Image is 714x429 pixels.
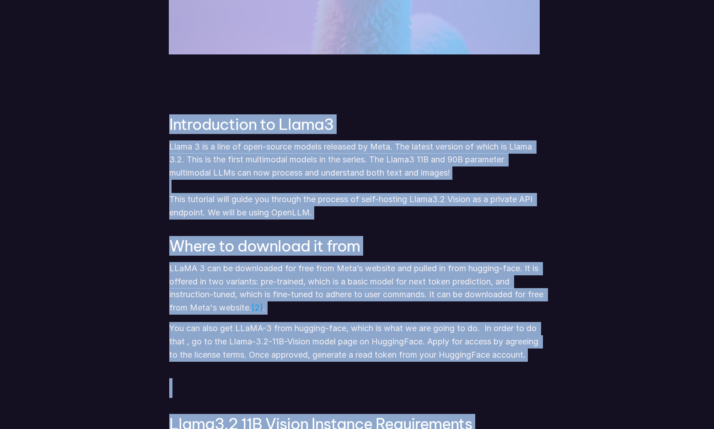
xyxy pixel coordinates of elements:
a: [2] [252,303,263,312]
p: Llama 3 is a line of open-source models released by Meta. The latest version of which is Llama 3.... [169,140,544,220]
p: LLaMA 3 can be downloaded for free from Meta’s website and pulled in from hugging-face. It is off... [169,262,544,315]
h3: Where to download it from [169,237,544,254]
p: You can also get LLaMA-3 from hugging-face, which is what we are going to do. In order to do that... [169,322,544,361]
h3: Introduction to Llama3 [169,116,544,133]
